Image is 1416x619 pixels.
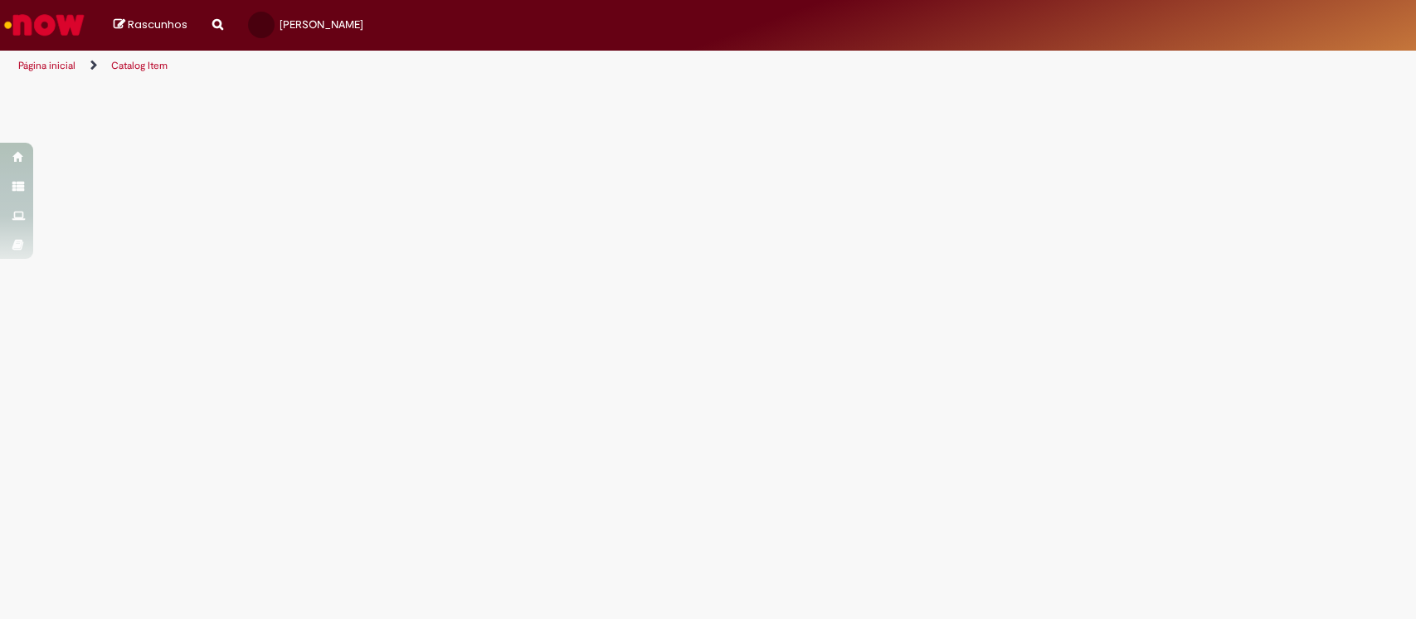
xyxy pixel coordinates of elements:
a: Catalog Item [111,59,168,72]
a: Página inicial [18,59,75,72]
span: [PERSON_NAME] [280,17,363,32]
img: ServiceNow [2,8,87,41]
a: Rascunhos [114,17,187,33]
span: Rascunhos [128,17,187,32]
ul: Trilhas de página [12,51,932,81]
